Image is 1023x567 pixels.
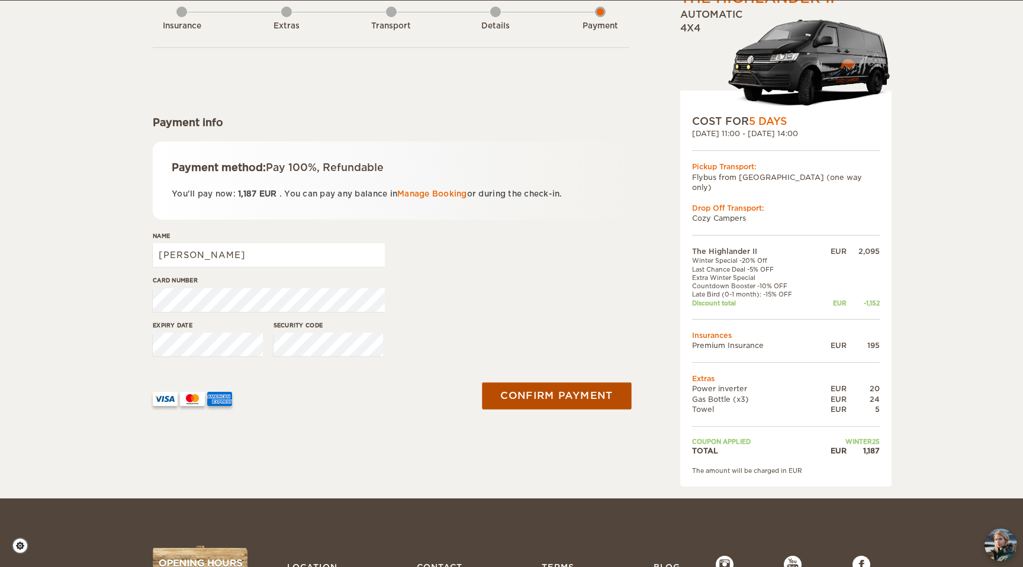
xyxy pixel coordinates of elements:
span: Pay 100%, Refundable [266,162,384,173]
div: EUR [818,404,847,414]
div: EUR [818,394,847,404]
div: Pickup Transport: [692,162,880,172]
div: EUR [818,299,847,307]
img: Freyja at Cozy Campers [985,529,1017,561]
div: Payment method: [172,160,610,175]
div: Drop Off Transport: [692,203,880,213]
button: Confirm payment [482,382,631,409]
td: Insurances [692,330,880,340]
label: Card number [153,276,385,285]
div: 2,095 [847,246,880,256]
label: Name [153,231,385,240]
div: Automatic 4x4 [680,8,892,114]
img: mastercard [180,392,205,406]
div: Transport [359,21,424,32]
img: VISA [153,392,178,406]
div: Payment [568,21,633,32]
label: Expiry date [153,321,263,330]
img: stor-langur-223.png [728,12,892,114]
td: TOTAL [692,446,818,456]
td: WINTER25 [818,437,880,446]
div: COST FOR [692,114,880,128]
td: Towel [692,404,818,414]
div: EUR [818,446,847,456]
div: 5 [847,404,880,414]
div: Extras [254,21,319,32]
td: Winter Special -20% Off [692,256,818,265]
td: Cozy Campers [692,213,880,223]
img: AMEX [207,392,232,406]
td: Coupon applied [692,437,818,446]
td: Power inverter [692,384,818,394]
span: 1,187 [238,189,256,198]
td: Extra Winter Special [692,273,818,282]
span: EUR [259,189,277,198]
div: Details [463,21,528,32]
div: Payment info [153,115,629,130]
td: Premium Insurance [692,340,818,350]
div: The amount will be charged in EUR [692,466,880,475]
td: Discount total [692,299,818,307]
div: EUR [818,246,847,256]
td: Gas Bottle (x3) [692,394,818,404]
td: Extras [692,373,880,384]
div: 20 [847,384,880,394]
div: EUR [818,340,847,350]
label: Security code [274,321,384,330]
div: [DATE] 11:00 - [DATE] 14:00 [692,128,880,138]
a: Manage Booking [397,189,467,198]
span: 5 Days [749,115,787,127]
a: Cookie settings [12,537,36,554]
div: 1,187 [847,446,880,456]
td: Countdown Booster -10% OFF [692,282,818,290]
div: -1,152 [847,299,880,307]
p: You'll pay now: . You can pay any balance in or during the check-in. [172,187,610,201]
td: The Highlander II [692,246,818,256]
td: Flybus from [GEOGRAPHIC_DATA] (one way only) [692,172,880,192]
div: EUR [818,384,847,394]
div: 195 [847,340,880,350]
button: chat-button [985,529,1017,561]
div: 24 [847,394,880,404]
td: Last Chance Deal -5% OFF [692,265,818,273]
td: Late Bird (0-1 month): -15% OFF [692,290,818,298]
div: Insurance [149,21,214,32]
